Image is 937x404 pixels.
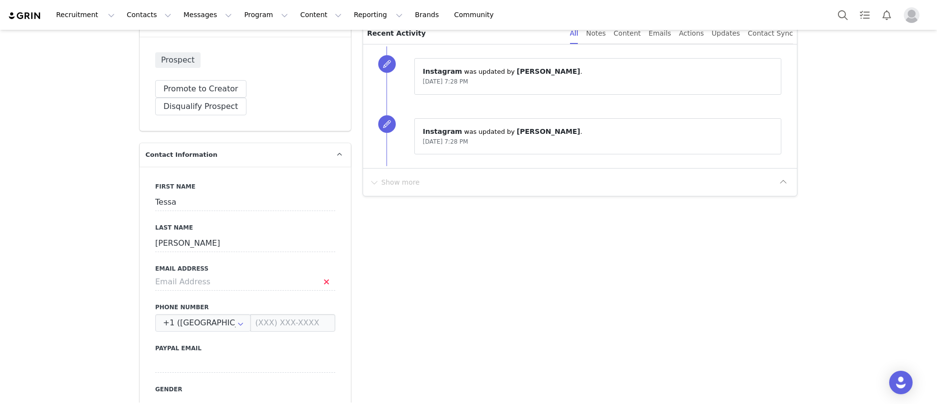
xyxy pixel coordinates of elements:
[155,182,335,191] label: First Name
[423,78,468,85] span: [DATE] 7:28 PM
[50,4,121,26] button: Recruitment
[155,80,246,98] button: Promote to Creator
[423,127,773,137] p: ⁨ ⁩ was updated by ⁨ ⁩.
[712,22,740,44] div: Updates
[155,385,335,394] label: Gender
[238,4,294,26] button: Program
[876,4,897,26] button: Notifications
[517,67,580,75] span: [PERSON_NAME]
[649,22,671,44] div: Emails
[448,4,504,26] a: Community
[155,344,335,353] label: Paypal Email
[8,11,42,21] img: grin logo
[613,22,641,44] div: Content
[155,314,251,332] div: United States
[250,314,335,332] input: (XXX) XXX-XXXX
[423,66,773,77] p: ⁨ ⁩ was updated by ⁨ ⁩.
[748,22,793,44] div: Contact Sync
[423,67,462,75] span: Instagram
[570,22,578,44] div: All
[155,303,335,312] label: Phone Number
[155,223,335,232] label: Last Name
[889,371,913,394] div: Open Intercom Messenger
[121,4,177,26] button: Contacts
[155,52,201,68] span: Prospect
[145,150,217,160] span: Contact Information
[155,273,335,291] input: Email Address
[517,128,580,135] span: [PERSON_NAME]
[178,4,238,26] button: Messages
[155,314,251,332] input: Country
[348,4,408,26] button: Reporting
[423,128,462,135] span: Instagram
[832,4,854,26] button: Search
[898,7,929,23] button: Profile
[679,22,704,44] div: Actions
[409,4,448,26] a: Brands
[8,8,401,19] body: Rich Text Area. Press ALT-0 for help.
[904,7,919,23] img: placeholder-profile.jpg
[369,174,420,190] button: Show more
[586,22,606,44] div: Notes
[155,264,335,273] label: Email Address
[367,22,562,44] p: Recent Activity
[294,4,347,26] button: Content
[423,138,468,145] span: [DATE] 7:28 PM
[155,98,246,115] button: Disqualify Prospect
[854,4,876,26] a: Tasks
